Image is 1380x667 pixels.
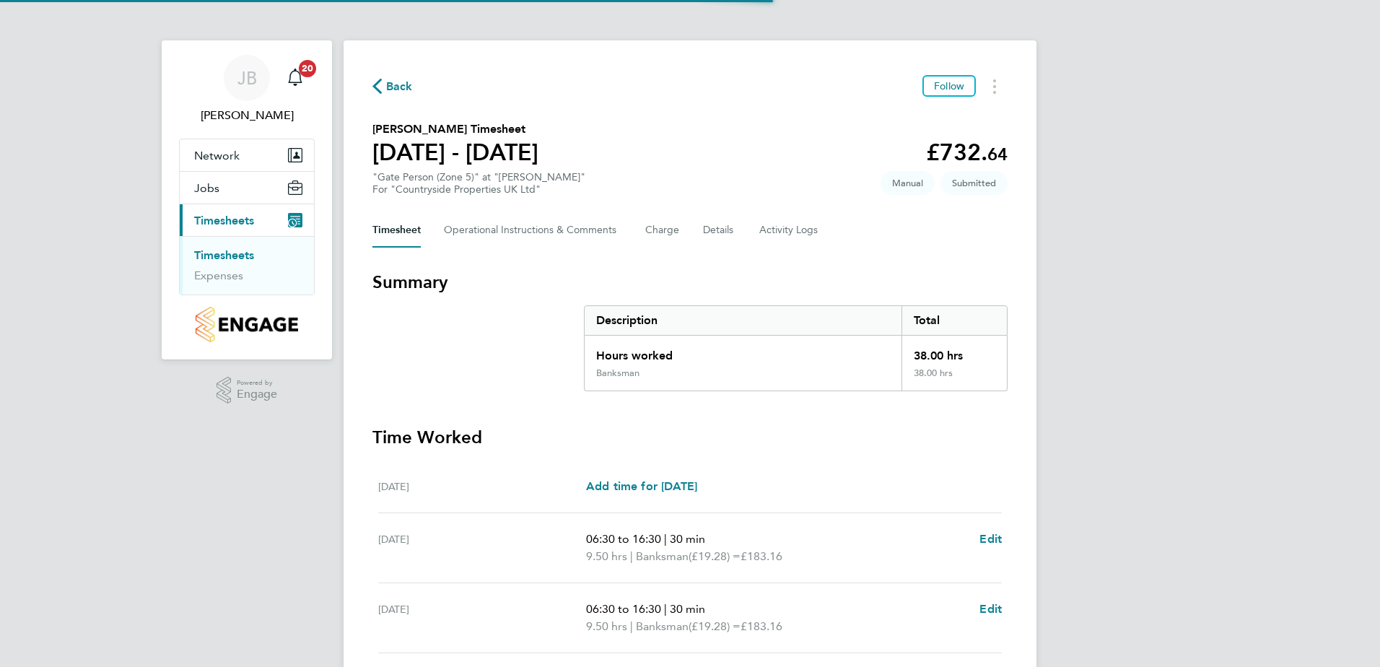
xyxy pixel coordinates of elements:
[585,336,901,367] div: Hours worked
[703,213,736,248] button: Details
[586,532,661,546] span: 06:30 to 16:30
[372,121,538,138] h2: [PERSON_NAME] Timesheet
[901,336,1007,367] div: 38.00 hrs
[979,602,1002,616] span: Edit
[630,549,633,563] span: |
[378,478,586,495] div: [DATE]
[372,426,1008,449] h3: Time Worked
[586,549,627,563] span: 9.50 hrs
[670,532,705,546] span: 30 min
[759,213,820,248] button: Activity Logs
[237,377,277,389] span: Powered by
[584,305,1008,391] div: Summary
[664,602,667,616] span: |
[217,377,278,404] a: Powered byEngage
[630,619,633,633] span: |
[586,479,697,493] span: Add time for [DATE]
[299,60,316,77] span: 20
[926,139,1008,166] app-decimal: £732.
[444,213,622,248] button: Operational Instructions & Comments
[194,181,219,195] span: Jobs
[586,602,661,616] span: 06:30 to 16:30
[586,619,627,633] span: 9.50 hrs
[881,171,935,195] span: This timesheet was manually created.
[636,618,689,635] span: Banksman
[372,138,538,167] h1: [DATE] - [DATE]
[586,478,697,495] a: Add time for [DATE]
[372,183,585,196] div: For "Countryside Properties UK Ltd"
[180,236,314,295] div: Timesheets
[934,79,964,92] span: Follow
[596,367,639,379] div: Banksman
[372,77,413,95] button: Back
[689,619,741,633] span: (£19.28) =
[237,388,277,401] span: Engage
[645,213,680,248] button: Charge
[194,214,254,227] span: Timesheets
[664,532,667,546] span: |
[636,548,689,565] span: Banksman
[179,107,315,124] span: Jamie Bayliss
[741,549,782,563] span: £183.16
[180,204,314,236] button: Timesheets
[180,172,314,204] button: Jobs
[922,75,976,97] button: Follow
[979,532,1002,546] span: Edit
[386,78,413,95] span: Back
[979,531,1002,548] a: Edit
[372,171,585,196] div: "Gate Person (Zone 5)" at "[PERSON_NAME]"
[741,619,782,633] span: £183.16
[194,149,240,162] span: Network
[162,40,332,359] nav: Main navigation
[979,601,1002,618] a: Edit
[901,306,1007,335] div: Total
[179,307,315,342] a: Go to home page
[281,55,310,101] a: 20
[372,271,1008,294] h3: Summary
[194,269,243,282] a: Expenses
[180,139,314,171] button: Network
[378,531,586,565] div: [DATE]
[689,549,741,563] span: (£19.28) =
[670,602,705,616] span: 30 min
[237,69,257,87] span: JB
[196,307,297,342] img: countryside-properties-logo-retina.png
[940,171,1008,195] span: This timesheet is Submitted.
[372,213,421,248] button: Timesheet
[585,306,901,335] div: Description
[982,75,1008,97] button: Timesheets Menu
[194,248,254,262] a: Timesheets
[378,601,586,635] div: [DATE]
[179,55,315,124] a: JB[PERSON_NAME]
[901,367,1007,391] div: 38.00 hrs
[987,144,1008,165] span: 64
